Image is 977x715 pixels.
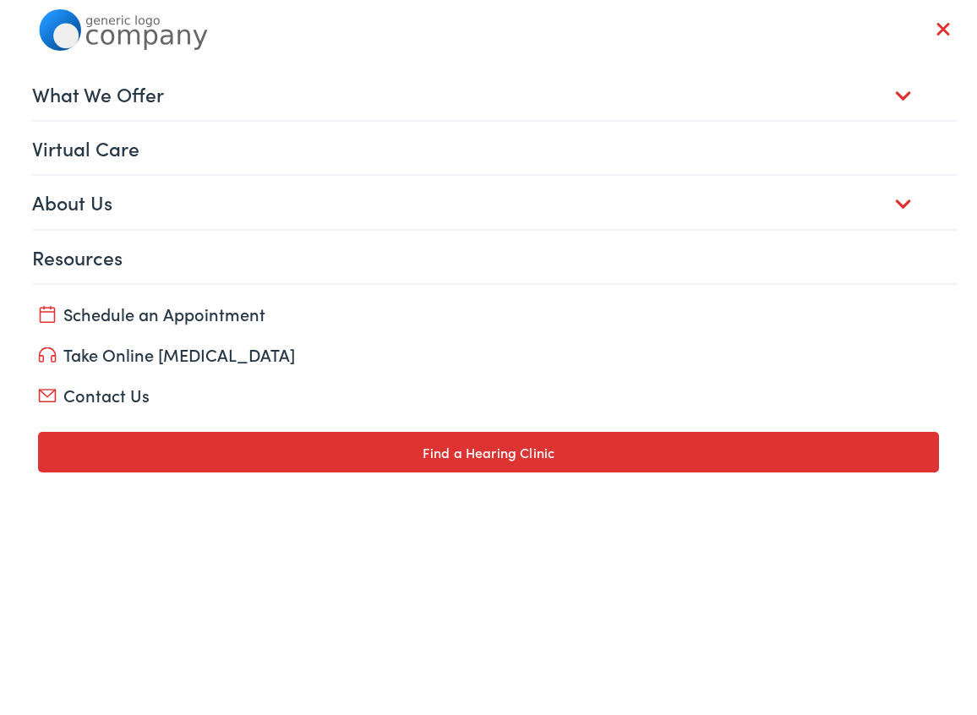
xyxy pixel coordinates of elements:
[32,122,958,174] a: Virtual Care
[32,231,958,283] a: Resources
[38,342,939,366] a: Take Online [MEDICAL_DATA]
[38,302,939,325] a: Schedule an Appointment
[38,347,57,363] img: utility icon
[38,306,57,323] img: utility icon
[32,68,958,120] a: What We Offer
[38,389,57,402] img: utility icon
[38,383,939,407] a: Contact Us
[32,176,958,228] a: About Us
[38,432,939,472] a: Find a Hearing Clinic
[38,445,57,462] img: utility icon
